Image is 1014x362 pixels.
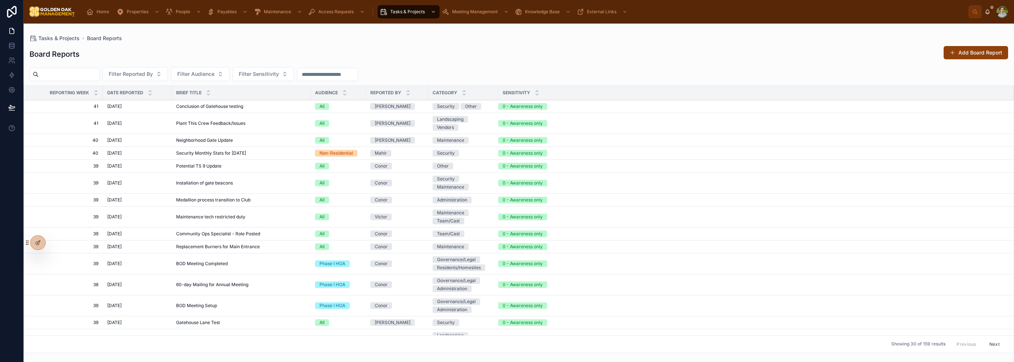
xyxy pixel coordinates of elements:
[319,319,325,326] div: All
[503,214,543,220] div: 0 - Awareness only
[437,184,464,190] div: Maintenance
[437,298,476,305] div: Governance/Legal
[107,197,122,203] span: [DATE]
[107,214,122,220] span: [DATE]
[33,150,98,156] a: 40
[433,176,494,190] a: SecurityMaintenance
[318,9,354,15] span: Access Requests
[33,320,98,326] a: 39
[984,338,1005,350] button: Next
[176,214,245,220] span: Maintenance tech restricted duty
[437,231,460,237] div: Team/Cast
[433,210,494,224] a: MaintenanceTeam/Cast
[437,116,464,123] div: Landscaping
[315,197,361,203] a: All
[375,103,410,110] div: [PERSON_NAME]
[498,103,1005,110] a: 0 - Awareness only
[891,341,945,347] span: Showing 30 of 159 results
[81,4,968,20] div: scrollable content
[33,303,98,309] span: 39
[319,163,325,169] div: All
[107,150,167,156] a: [DATE]
[390,9,425,15] span: Tasks & Projects
[176,180,306,186] a: Installation of gate beacons
[176,103,243,109] span: Conclusion of Gatehouse testing
[503,103,543,110] div: 0 - Awareness only
[239,70,279,78] span: Filter Sensitivity
[370,163,424,169] a: Conor
[107,261,122,267] span: [DATE]
[107,303,122,309] span: [DATE]
[107,231,122,237] span: [DATE]
[315,281,361,288] a: Phase I HOA
[107,120,167,126] a: [DATE]
[102,67,168,81] button: Select Button
[370,197,424,203] a: Conor
[315,302,361,309] a: Phase I HOA
[107,163,167,169] a: [DATE]
[97,9,109,15] span: Home
[433,332,494,347] a: LandscapingVendors
[33,197,98,203] a: 39
[33,163,98,169] a: 39
[176,214,306,220] a: Maintenance tech restricted duty
[944,46,1008,59] a: Add Board Report
[319,231,325,237] div: All
[319,260,345,267] div: Phase I HOA
[433,150,494,157] a: Security
[264,9,291,15] span: Maintenance
[503,137,543,144] div: 0 - Awareness only
[375,260,388,267] div: Conor
[503,120,543,127] div: 0 - Awareness only
[503,150,543,157] div: 0 - Awareness only
[433,256,494,271] a: Governance/LegalResidents/Homesites
[370,243,424,250] a: Conor
[319,243,325,250] div: All
[315,163,361,169] a: All
[465,103,477,110] div: Other
[176,231,306,237] a: Community Ops Specialist - Role Posted
[33,231,98,237] a: 39
[176,197,251,203] span: Medallion process transition to Club
[107,303,167,309] a: [DATE]
[574,5,631,18] a: External Links
[176,197,306,203] a: Medallion process transition to Club
[437,306,467,313] div: Administration
[29,6,75,18] img: App logo
[107,282,167,288] a: [DATE]
[29,49,80,59] h1: Board Reports
[163,5,205,18] a: People
[107,197,167,203] a: [DATE]
[33,214,98,220] span: 39
[370,103,424,110] a: [PERSON_NAME]
[319,281,345,288] div: Phase I HOA
[232,67,294,81] button: Select Button
[33,261,98,267] a: 39
[375,163,388,169] div: Conor
[498,120,1005,127] a: 0 - Awareness only
[370,260,424,267] a: Conor
[437,285,467,292] div: Administration
[437,210,464,216] div: Maintenance
[315,90,338,96] span: Audience
[33,180,98,186] a: 39
[107,320,122,326] span: [DATE]
[498,302,1005,309] a: 0 - Awareness only
[176,137,306,143] a: Neighborhood Gate Update
[107,244,122,250] span: [DATE]
[176,231,260,237] span: Community Ops Specialist - Role Posted
[319,214,325,220] div: All
[370,180,424,186] a: Conor
[498,281,1005,288] a: 0 - Awareness only
[107,120,122,126] span: [DATE]
[433,197,494,203] a: Administration
[433,243,494,250] a: Maintenance
[33,103,98,109] span: 41
[503,90,530,96] span: Sensitivity
[33,244,98,250] a: 39
[50,90,89,96] span: Reporting Week
[205,5,251,18] a: Payables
